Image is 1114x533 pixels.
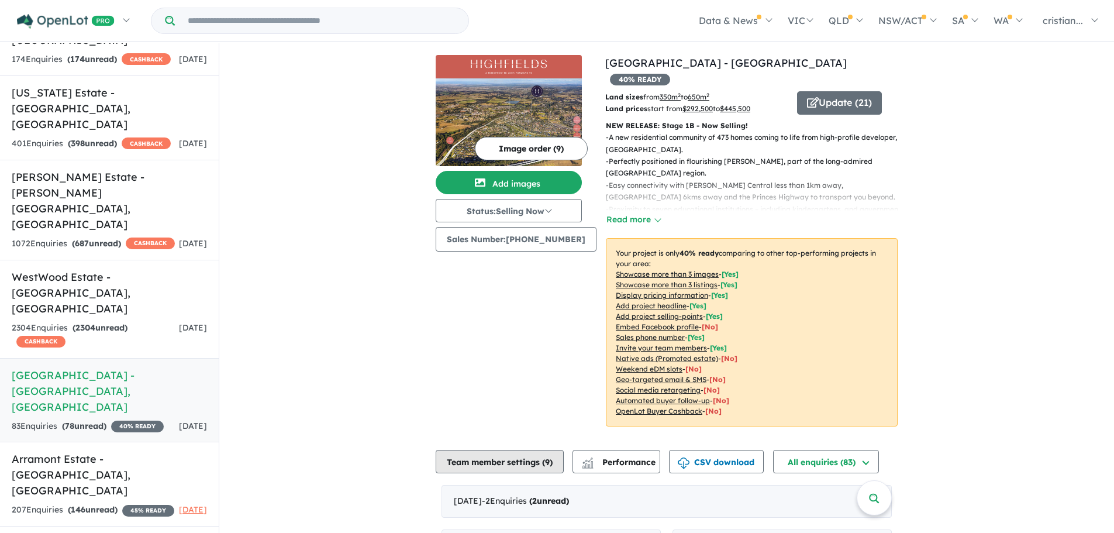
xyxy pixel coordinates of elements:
[582,461,594,469] img: bar-chart.svg
[436,55,582,166] a: Highfields Estate - Drouin LogoHighfields Estate - Drouin
[606,238,898,427] p: Your project is only comparing to other top-performing projects in your area: - - - - - - - - - -...
[545,457,550,467] span: 9
[179,322,207,333] span: [DATE]
[111,421,164,432] span: 40 % READY
[711,291,728,300] span: [ Yes ]
[616,291,708,300] u: Display pricing information
[442,485,892,518] div: [DATE]
[688,92,709,101] u: 650 m
[606,120,898,132] p: NEW RELEASE: Stage 1B - Now Selling!
[706,92,709,98] sup: 2
[680,249,719,257] b: 40 % ready
[532,496,537,506] span: 2
[12,53,171,67] div: 174 Enquir ies
[689,301,706,310] span: [ Yes ]
[616,375,706,384] u: Geo-targeted email & SMS
[606,204,907,228] p: - Proximity to seven educational institutions – including kindergartens, and government and non-g...
[1043,15,1083,26] span: cristian...
[722,270,739,278] span: [ Yes ]
[606,213,661,226] button: Read more
[703,386,720,394] span: [No]
[605,104,647,113] b: Land prices
[678,92,681,98] sup: 2
[71,504,85,515] span: 146
[616,407,702,415] u: OpenLot Buyer Cashback
[616,312,703,321] u: Add project selling-points
[669,450,764,473] button: CSV download
[12,321,179,349] div: 2304 Enquir ies
[616,322,699,331] u: Embed Facebook profile
[605,103,788,115] p: start from
[605,91,788,103] p: from
[616,270,719,278] u: Showcase more than 3 images
[475,137,588,160] button: Image order (9)
[72,238,121,249] strong: ( unread)
[436,450,564,473] button: Team member settings (9)
[713,396,729,405] span: [No]
[179,421,207,431] span: [DATE]
[179,138,207,149] span: [DATE]
[584,457,656,467] span: Performance
[710,343,727,352] span: [ Yes ]
[582,458,593,464] img: line-chart.svg
[12,367,207,415] h5: [GEOGRAPHIC_DATA] - [GEOGRAPHIC_DATA] , [GEOGRAPHIC_DATA]
[616,354,718,363] u: Native ads (Promoted estate)
[702,322,718,331] span: [ No ]
[12,169,207,232] h5: [PERSON_NAME] Estate - [PERSON_NAME][GEOGRAPHIC_DATA] , [GEOGRAPHIC_DATA]
[616,280,718,289] u: Showcase more than 3 listings
[709,375,726,384] span: [No]
[606,132,907,156] p: - A new residential community of 473 homes coming to life from high-profile developer, [GEOGRAPHI...
[75,322,95,333] span: 2304
[605,92,643,101] b: Land sizes
[68,138,117,149] strong: ( unread)
[75,238,89,249] span: 687
[440,60,577,74] img: Highfields Estate - Drouin Logo
[12,269,207,317] h5: WestWood Estate - [GEOGRAPHIC_DATA] , [GEOGRAPHIC_DATA]
[436,78,582,166] img: Highfields Estate - Drouin
[720,280,737,289] span: [ Yes ]
[720,104,750,113] u: $ 445,500
[177,8,466,33] input: Try estate name, suburb, builder or developer
[16,336,65,348] span: CASHBACK
[706,312,723,321] span: [ Yes ]
[606,180,907,204] p: - Easy connectivity with [PERSON_NAME] Central less than 1km away, [GEOGRAPHIC_DATA] 6kms away an...
[73,322,127,333] strong: ( unread)
[12,237,175,251] div: 1072 Enquir ies
[721,354,737,363] span: [No]
[62,421,106,431] strong: ( unread)
[65,421,74,431] span: 78
[436,227,596,252] button: Sales Number:[PHONE_NUMBER]
[529,496,569,506] strong: ( unread)
[616,343,707,352] u: Invite your team members
[70,54,85,64] span: 174
[12,419,164,434] div: 83 Enquir ies
[12,451,207,498] h5: Arramont Estate - [GEOGRAPHIC_DATA] , [GEOGRAPHIC_DATA]
[606,156,907,180] p: - Perfectly positioned in flourishing [PERSON_NAME], part of the long-admired [GEOGRAPHIC_DATA] r...
[610,74,670,85] span: 40 % READY
[68,504,118,515] strong: ( unread)
[616,301,687,310] u: Add project headline
[681,92,709,101] span: to
[616,364,682,373] u: Weekend eDM slots
[17,14,115,29] img: Openlot PRO Logo White
[122,505,174,517] span: 45 % READY
[773,450,879,473] button: All enquiries (83)
[482,496,569,506] span: - 2 Enquir ies
[67,54,117,64] strong: ( unread)
[179,54,207,64] span: [DATE]
[682,104,713,113] u: $ 292,500
[12,137,171,151] div: 401 Enquir ies
[678,458,689,469] img: download icon
[71,138,85,149] span: 398
[126,238,175,249] span: CASHBACK
[122,137,171,149] span: CASHBACK
[122,53,171,65] span: CASHBACK
[713,104,750,113] span: to
[179,238,207,249] span: [DATE]
[688,333,705,342] span: [ Yes ]
[616,396,710,405] u: Automated buyer follow-up
[660,92,681,101] u: 350 m
[605,56,847,70] a: [GEOGRAPHIC_DATA] - [GEOGRAPHIC_DATA]
[12,503,174,517] div: 207 Enquir ies
[436,171,582,194] button: Add images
